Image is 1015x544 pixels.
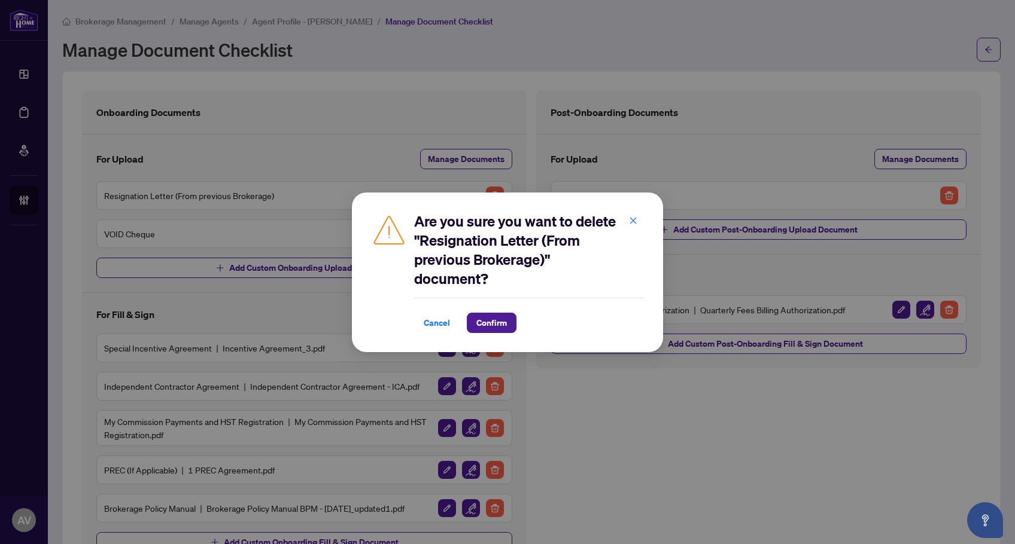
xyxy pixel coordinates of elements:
span: Confirm [476,313,507,332]
span: Cancel [424,313,450,332]
button: Cancel [414,313,460,333]
span: close [629,216,637,224]
button: Open asap [967,502,1003,538]
h2: Are you sure you want to delete "Resignation Letter (From previous Brokerage)" document? [414,212,644,288]
button: Confirm [467,313,516,333]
